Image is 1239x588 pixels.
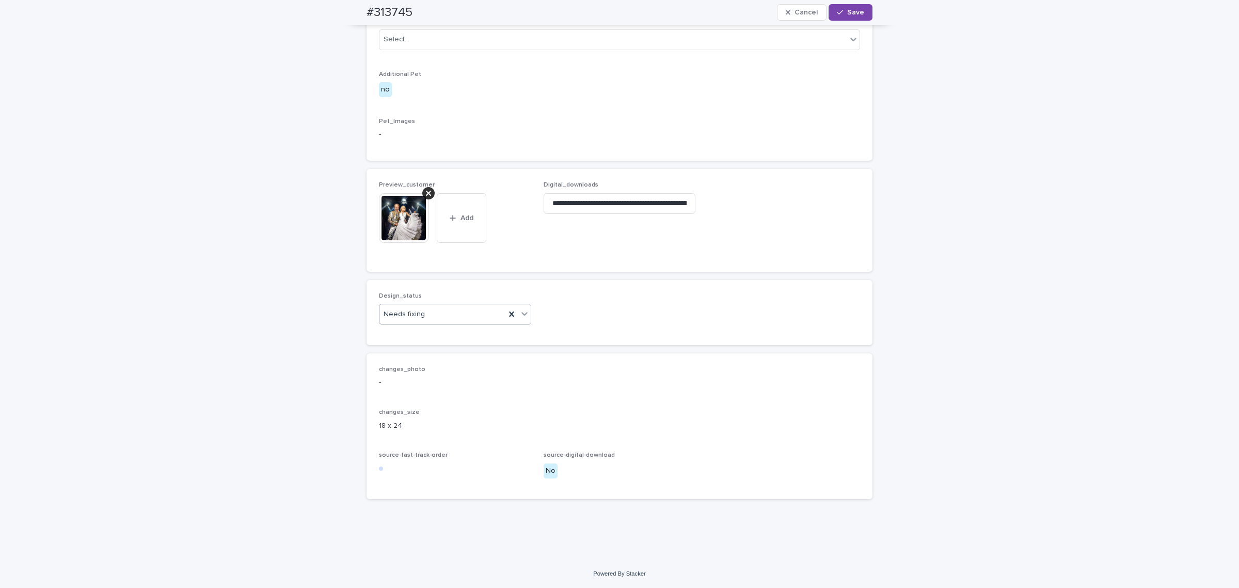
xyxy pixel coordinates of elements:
[460,214,473,222] span: Add
[544,463,558,478] div: No
[379,182,435,188] span: Preview_customer
[379,409,420,415] span: changes_size
[384,309,425,320] span: Needs fixing
[379,293,422,299] span: Design_status
[379,82,392,97] div: no
[593,570,645,577] a: Powered By Stacker
[379,71,421,78] span: Additional Pet
[544,182,598,188] span: Digital_downloads
[379,366,425,373] span: changes_photo
[379,118,415,125] span: Pet_Images
[379,421,860,431] p: 18 x 24
[437,193,486,243] button: Add
[384,34,409,45] div: Select...
[847,9,864,16] span: Save
[777,4,827,21] button: Cancel
[379,452,448,458] span: source-fast-track-order
[379,129,860,140] p: -
[379,377,860,388] p: -
[829,4,872,21] button: Save
[367,5,412,20] h2: #313745
[795,9,818,16] span: Cancel
[544,452,615,458] span: source-digital-download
